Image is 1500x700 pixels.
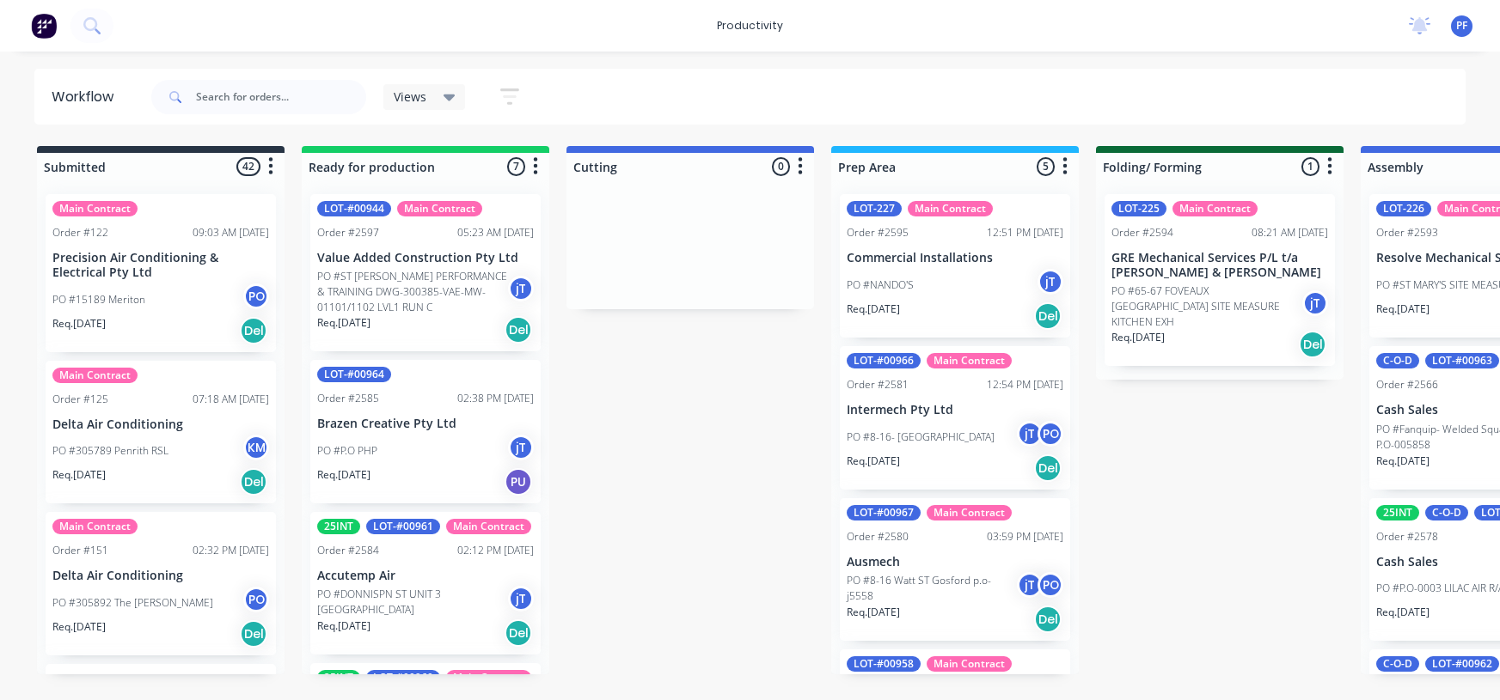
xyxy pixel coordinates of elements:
div: jT [508,435,534,460]
div: Del [240,620,267,648]
div: jT [1017,572,1043,598]
p: Req. [DATE] [847,605,900,620]
p: PO #8-16 Watt ST Gosford p.o- j5558 [847,573,1017,604]
div: Main Contract [52,519,138,534]
div: 12:51 PM [DATE] [987,225,1063,240]
div: Del [505,316,532,344]
div: 25INT [1376,505,1419,520]
p: Req. [DATE] [52,467,106,483]
div: jT [1017,421,1043,447]
p: Ausmech [847,555,1063,569]
p: PO #NANDO'S [847,277,914,293]
p: GRE Mechanical Services P/L t/a [PERSON_NAME] & [PERSON_NAME] [1111,251,1328,280]
p: PO #DONNISPN ST UNIT 3 [GEOGRAPHIC_DATA] [317,587,508,618]
div: Del [240,317,267,344]
div: PO [243,283,269,309]
div: Order #2593 [1376,225,1438,240]
div: 06:57 AM [DATE] [193,671,269,686]
img: Factory [31,13,57,39]
div: Del [1034,454,1062,482]
div: 02:12 PM [DATE] [457,543,534,558]
div: Del [1034,606,1062,633]
p: Accutemp Air [317,569,534,583]
p: PO #15189 Meriton [52,292,145,307]
div: Main Contract [1172,201,1258,216]
div: Main Contract [908,201,993,216]
div: LOT-227 [847,201,902,216]
div: LOT-#00958 [847,656,921,672]
p: Req. [DATE] [847,301,900,317]
div: LOT-#00944Main ContractOrder #259705:23 AM [DATE]Value Added Construction Pty LtdPO #ST [PERSON_N... [310,194,541,351]
div: jT [1302,290,1328,316]
div: 07:18 AM [DATE] [193,392,269,407]
div: Main Contract [927,656,1012,672]
div: jT [508,586,534,612]
p: Req. [DATE] [52,316,106,332]
div: LOT-#00963 [1425,353,1499,368]
div: Main ContractOrder #12209:03 AM [DATE]Precision Air Conditioning & Electrical Pty LtdPO #15189 Me... [46,194,276,352]
div: PO [1038,572,1063,598]
div: Main ContractOrder #15102:32 PM [DATE]Delta Air ConditioningPO #305892 The [PERSON_NAME]POReq.[DA... [46,512,276,655]
div: Main Contract [927,353,1012,368]
div: Main ContractOrder #12507:18 AM [DATE]Delta Air ConditioningPO #305789 Penrith RSLKMReq.[DATE]Del [46,361,276,504]
div: 02:32 PM [DATE] [193,543,269,558]
div: Order #2594 [1111,225,1173,240]
div: LOT-#00967 [847,505,921,520]
div: jT [1038,269,1063,295]
div: Main Contract [397,201,482,216]
div: Order #122 [52,225,108,240]
div: LOT-225Main ContractOrder #259408:21 AM [DATE]GRE Mechanical Services P/L t/a [PERSON_NAME] & [PE... [1105,194,1335,366]
div: Order #125 [52,392,108,407]
p: PO #305789 Penrith RSL [52,443,168,459]
div: PO [243,587,269,612]
div: C-O-D [1425,505,1468,520]
div: LOT-#00964 [317,367,391,382]
div: C-O-D [1376,656,1419,672]
p: Req. [DATE] [1111,330,1165,345]
div: KM [243,435,269,460]
p: Req. [DATE] [317,315,370,331]
div: Del [1299,331,1326,358]
p: PO #8-16- [GEOGRAPHIC_DATA] [847,429,995,445]
p: Value Added Construction Pty Ltd [317,251,534,265]
p: Req. [DATE] [317,467,370,483]
p: PO #ST [PERSON_NAME] PERFORMANCE & TRAINING DWG-300385-VAE-MW-01101/1102 LVL1 RUN C [317,269,508,315]
p: PO #P.O PHP [317,443,377,459]
div: Del [505,619,532,647]
p: Req. [DATE] [1376,453,1430,469]
div: 25INT [317,519,360,534]
p: Brazen Creative Pty Ltd [317,417,534,431]
div: Order #151 [52,543,108,558]
div: LOT-#00960 [366,670,440,685]
p: Delta Air Conditioning [52,569,269,583]
div: productivity [708,13,792,39]
div: Order #2597 [317,225,379,240]
div: LOT-#00961 [366,519,440,534]
div: LOT-#00944 [317,201,391,216]
div: 03:59 PM [DATE] [987,529,1063,545]
p: PO #305892 The [PERSON_NAME] [52,595,213,611]
div: 05:23 AM [DATE] [457,225,534,240]
span: PF [1456,18,1467,33]
div: LOT-#00962 [1425,656,1499,672]
div: Main Contract [52,201,138,216]
p: Req. [DATE] [1376,301,1430,317]
div: 12:54 PM [DATE] [987,377,1063,393]
div: LOT-226 [1376,201,1431,216]
p: Commercial Installations [847,251,1063,265]
div: Order #2566 [1376,377,1438,393]
p: Intermech Pty Ltd [847,403,1063,417]
p: Req. [DATE] [1376,605,1430,620]
div: Order #2578 [1376,529,1438,545]
div: LOT-#00966 [847,353,921,368]
p: Req. [DATE] [317,618,370,634]
div: Workflow [52,87,122,107]
div: Order #2581 [847,377,909,393]
p: Precision Air Conditioning & Electrical Pty Ltd [52,251,269,280]
div: jT [508,276,534,301]
div: PU [505,468,532,496]
div: 08:21 AM [DATE] [1252,225,1328,240]
div: Del [240,468,267,496]
div: Main Contract [446,519,531,534]
div: Order #2584 [317,543,379,558]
